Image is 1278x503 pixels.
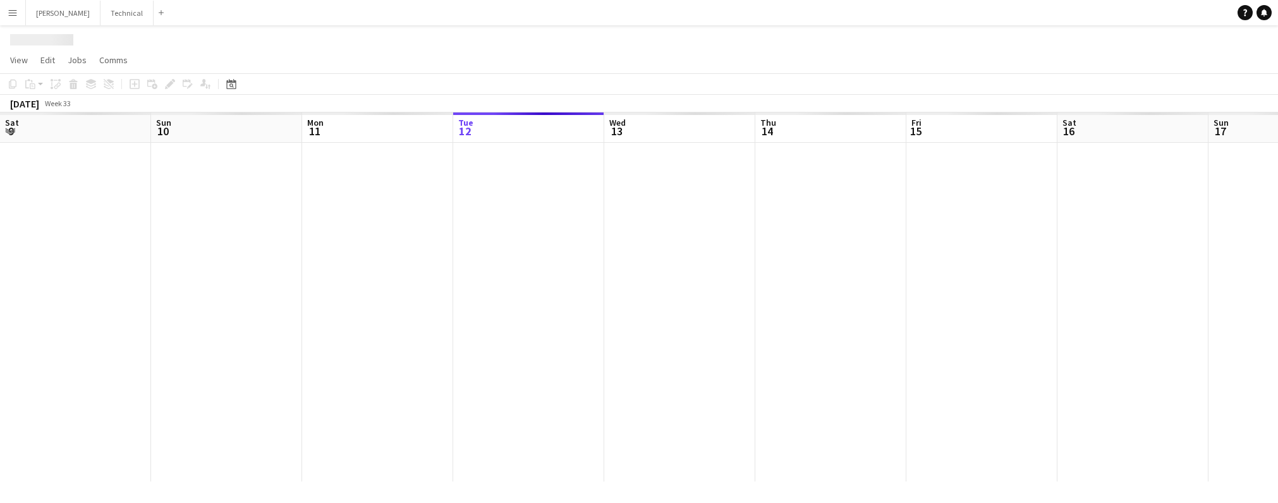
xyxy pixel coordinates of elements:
span: Week 33 [42,99,73,108]
span: 15 [910,124,922,138]
span: Comms [99,54,128,66]
span: 10 [154,124,171,138]
span: 11 [305,124,324,138]
a: Jobs [63,52,92,68]
span: Sun [1214,117,1229,128]
span: Fri [911,117,922,128]
span: Wed [609,117,626,128]
span: Sat [5,117,19,128]
span: Edit [40,54,55,66]
a: Comms [94,52,133,68]
span: 9 [3,124,19,138]
a: Edit [35,52,60,68]
span: 12 [456,124,473,138]
span: 16 [1061,124,1076,138]
button: Technical [100,1,154,25]
span: Jobs [68,54,87,66]
a: View [5,52,33,68]
span: 13 [607,124,626,138]
span: View [10,54,28,66]
button: [PERSON_NAME] [26,1,100,25]
span: Thu [760,117,776,128]
span: 14 [758,124,776,138]
span: Mon [307,117,324,128]
span: Sun [156,117,171,128]
span: Tue [458,117,473,128]
div: [DATE] [10,97,39,110]
span: 17 [1212,124,1229,138]
span: Sat [1062,117,1076,128]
